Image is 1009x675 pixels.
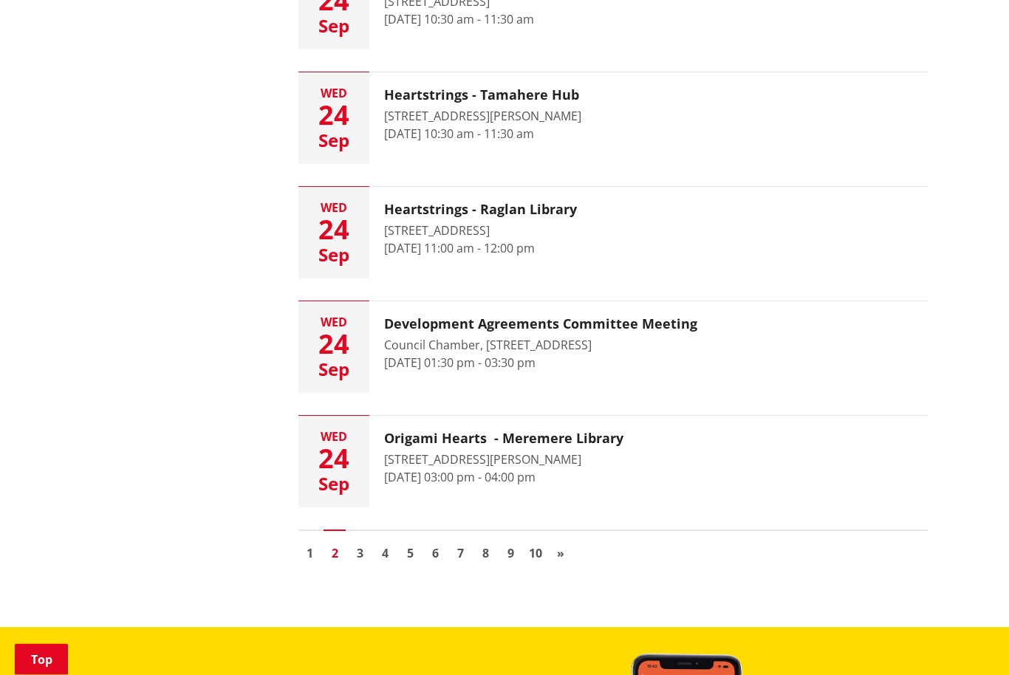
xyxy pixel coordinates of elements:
[298,543,321,565] a: Go to page 1
[298,247,369,264] div: Sep
[374,543,396,565] a: Go to page 4
[384,470,536,486] time: [DATE] 03:00 pm - 04:00 pm
[298,73,928,165] a: Wed 24 Sep Heartstrings - Tamahere Hub [STREET_ADDRESS][PERSON_NAME] [DATE] 10:30 am - 11:30 am
[15,644,68,675] a: Top
[941,613,994,666] iframe: Messenger Launcher
[298,302,928,394] a: Wed 24 Sep Development Agreements Committee Meeting Council Chamber, [STREET_ADDRESS] [DATE] 01:3...
[384,126,534,143] time: [DATE] 10:30 am - 11:30 am
[524,543,547,565] a: Go to page 10
[384,317,697,333] h3: Development Agreements Committee Meeting
[449,543,471,565] a: Go to page 7
[298,446,369,473] div: 24
[349,543,371,565] a: Go to page 3
[474,543,496,565] a: Go to page 8
[557,546,564,562] span: »
[384,222,577,240] div: [STREET_ADDRESS]
[298,476,369,493] div: Sep
[499,543,521,565] a: Go to page 9
[298,18,369,35] div: Sep
[298,103,369,129] div: 24
[384,241,535,257] time: [DATE] 11:00 am - 12:00 pm
[298,530,928,569] nav: Pagination
[298,332,369,358] div: 24
[384,337,697,354] div: Council Chamber, [STREET_ADDRESS]
[384,431,623,448] h3: Origami Hearts - Meremere Library
[298,132,369,150] div: Sep
[298,361,369,379] div: Sep
[298,88,369,100] div: Wed
[550,543,572,565] a: Go to next page
[424,543,446,565] a: Go to page 6
[298,217,369,244] div: 24
[384,451,623,469] div: [STREET_ADDRESS][PERSON_NAME]
[384,108,581,126] div: [STREET_ADDRESS][PERSON_NAME]
[298,188,928,279] a: Wed 24 Sep Heartstrings - Raglan Library [STREET_ADDRESS] [DATE] 11:00 am - 12:00 pm
[298,417,928,508] a: Wed 24 Sep Origami Hearts - Meremere Library [STREET_ADDRESS][PERSON_NAME] [DATE] 03:00 pm - 04:0...
[384,12,534,28] time: [DATE] 10:30 am - 11:30 am
[399,543,421,565] a: Go to page 5
[384,88,581,104] h3: Heartstrings - Tamahere Hub
[384,202,577,219] h3: Heartstrings - Raglan Library
[384,355,536,371] time: [DATE] 01:30 pm - 03:30 pm
[298,317,369,329] div: Wed
[324,543,346,565] a: Page 2
[298,431,369,443] div: Wed
[298,202,369,214] div: Wed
